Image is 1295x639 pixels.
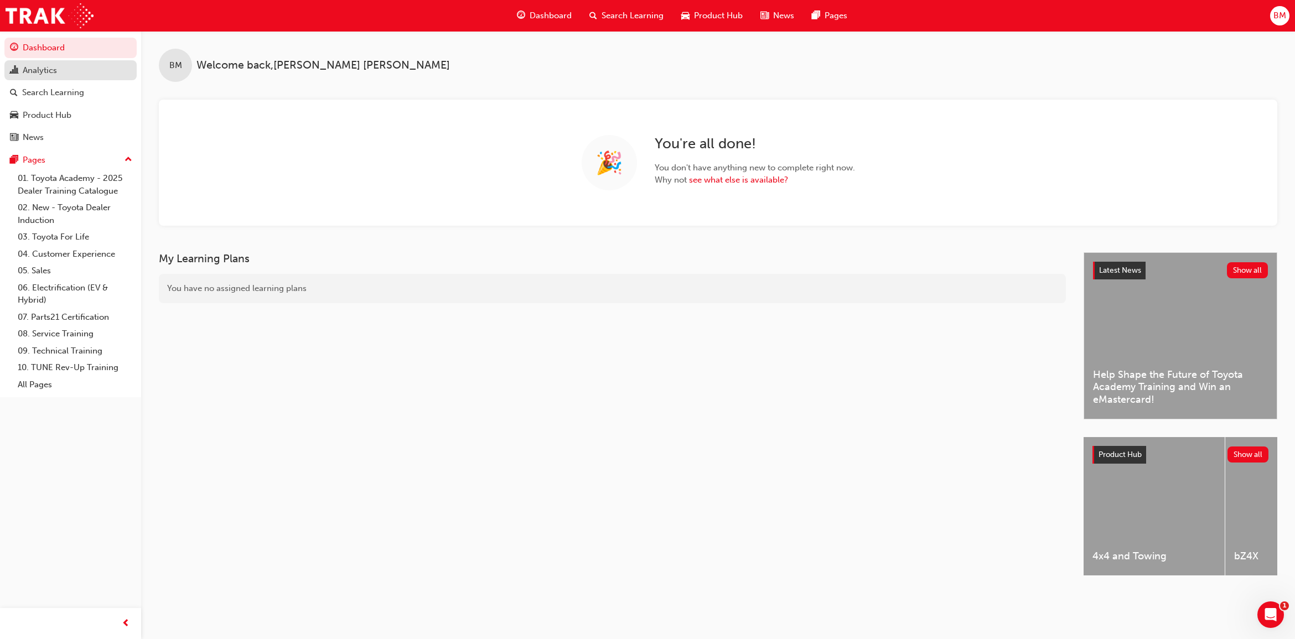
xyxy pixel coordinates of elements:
[1273,9,1286,22] span: BM
[122,617,130,631] span: prev-icon
[1084,252,1277,419] a: Latest NewsShow allHelp Shape the Future of Toyota Academy Training and Win an eMastercard!
[681,9,690,23] span: car-icon
[13,246,137,263] a: 04. Customer Experience
[4,105,137,126] a: Product Hub
[655,135,855,153] h2: You're all done!
[4,60,137,81] a: Analytics
[23,154,45,167] div: Pages
[1092,446,1268,464] a: Product HubShow all
[13,359,137,376] a: 10. TUNE Rev-Up Training
[6,3,94,28] img: Trak
[159,252,1066,265] h3: My Learning Plans
[23,64,57,77] div: Analytics
[825,9,847,22] span: Pages
[1280,601,1289,610] span: 1
[13,309,137,326] a: 07. Parts21 Certification
[1093,262,1268,279] a: Latest NewsShow all
[1084,437,1225,575] a: 4x4 and Towing
[589,9,597,23] span: search-icon
[23,109,71,122] div: Product Hub
[1270,6,1289,25] button: BM
[13,262,137,279] a: 05. Sales
[1227,262,1268,278] button: Show all
[10,66,18,76] span: chart-icon
[10,88,18,98] span: search-icon
[508,4,581,27] a: guage-iconDashboard
[169,59,182,72] span: BM
[672,4,752,27] a: car-iconProduct Hub
[13,170,137,199] a: 01. Toyota Academy - 2025 Dealer Training Catalogue
[530,9,572,22] span: Dashboard
[13,228,137,246] a: 03. Toyota For Life
[10,133,18,143] span: news-icon
[10,111,18,121] span: car-icon
[517,9,525,23] span: guage-icon
[159,274,1066,303] div: You have no assigned learning plans
[4,150,137,170] button: Pages
[602,9,664,22] span: Search Learning
[10,43,18,53] span: guage-icon
[655,174,855,186] span: Why not
[13,376,137,393] a: All Pages
[689,175,788,185] a: see what else is available?
[13,279,137,309] a: 06. Electrification (EV & Hybrid)
[125,153,132,167] span: up-icon
[4,127,137,148] a: News
[1092,550,1216,563] span: 4x4 and Towing
[196,59,450,72] span: Welcome back , [PERSON_NAME] [PERSON_NAME]
[22,86,84,99] div: Search Learning
[4,82,137,103] a: Search Learning
[23,131,44,144] div: News
[581,4,672,27] a: search-iconSearch Learning
[655,162,855,174] span: You don't have anything new to complete right now.
[10,155,18,165] span: pages-icon
[1257,601,1284,628] iframe: Intercom live chat
[13,199,137,228] a: 02. New - Toyota Dealer Induction
[4,35,137,150] button: DashboardAnalyticsSearch LearningProduct HubNews
[1099,450,1142,459] span: Product Hub
[694,9,743,22] span: Product Hub
[1099,266,1141,275] span: Latest News
[595,157,623,169] span: 🎉
[812,9,820,23] span: pages-icon
[13,342,137,360] a: 09. Technical Training
[760,9,769,23] span: news-icon
[1227,446,1269,463] button: Show all
[752,4,803,27] a: news-iconNews
[13,325,137,342] a: 08. Service Training
[4,38,137,58] a: Dashboard
[1093,368,1268,406] span: Help Shape the Future of Toyota Academy Training and Win an eMastercard!
[803,4,856,27] a: pages-iconPages
[773,9,794,22] span: News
